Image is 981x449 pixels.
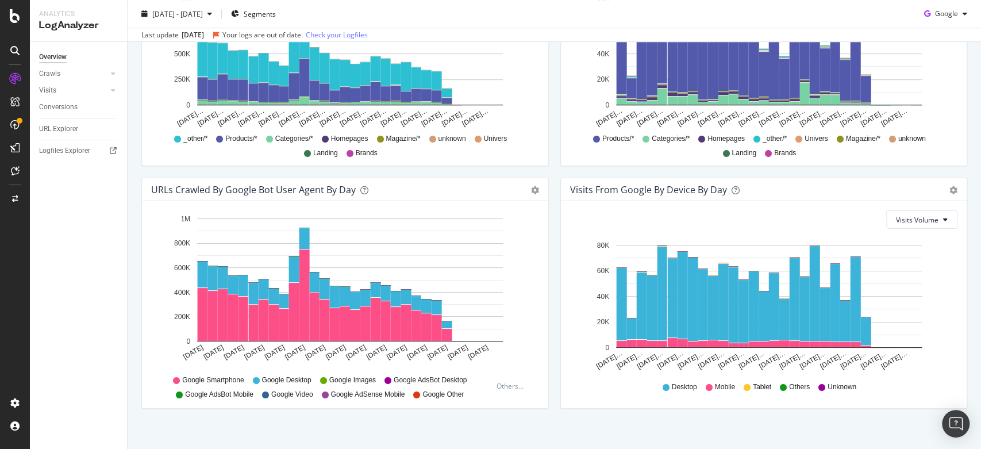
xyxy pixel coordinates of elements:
[60,68,88,75] div: Dominio
[329,375,376,385] span: Google Images
[732,148,756,158] span: Landing
[39,51,119,63] a: Overview
[39,9,118,19] div: Analytics
[271,390,313,400] span: Google Video
[570,184,727,195] div: Visits From Google By Device By Day
[39,123,78,135] div: URL Explorer
[39,51,67,63] div: Overview
[18,30,28,39] img: website_grey.svg
[422,390,464,400] span: Google Other
[174,264,190,272] text: 600K
[356,148,378,158] span: Brands
[226,5,280,23] button: Segments
[306,30,368,40] a: Check your Logfiles
[141,30,368,40] div: Last update
[39,85,56,97] div: Visits
[394,375,467,385] span: Google AdsBot Desktop
[180,215,190,223] text: 1M
[324,343,347,361] text: [DATE]
[262,375,311,385] span: Google Desktop
[605,344,609,352] text: 0
[39,101,78,113] div: Conversions
[39,19,118,32] div: LogAnalyzer
[304,343,327,361] text: [DATE]
[597,75,609,83] text: 20K
[446,343,469,361] text: [DATE]
[426,343,449,361] text: [DATE]
[185,390,253,400] span: Google AdsBot Mobile
[531,186,539,194] div: gear
[48,67,57,76] img: tab_domain_overview_orange.svg
[386,134,420,144] span: Magazine/*
[116,67,125,76] img: tab_keywords_by_traffic_grey.svg
[597,50,609,58] text: 40K
[39,68,60,80] div: Crawls
[32,18,56,28] div: v 4.0.25
[174,313,190,321] text: 200K
[920,5,972,23] button: Google
[602,134,634,144] span: Products/*
[652,134,690,144] span: Categories/*
[330,390,405,400] span: Google AdSense Mobile
[365,343,388,361] text: [DATE]
[331,134,368,144] span: Homepages
[183,134,207,144] span: _other/*
[898,134,926,144] span: unknown
[39,145,119,157] a: Logfiles Explorer
[484,134,507,144] span: Univers
[152,9,203,18] span: [DATE] - [DATE]
[283,343,306,361] text: [DATE]
[18,18,28,28] img: logo_orange.svg
[438,134,466,144] span: unknown
[896,215,938,225] span: Visits Volume
[222,30,303,40] div: Your logs are out of date.
[39,101,119,113] a: Conversions
[597,293,609,301] text: 40K
[225,134,257,144] span: Products/*
[182,375,244,385] span: Google Smartphone
[846,134,880,144] span: Magazine/*
[39,68,107,80] a: Crawls
[275,134,313,144] span: Categories/*
[182,30,204,40] div: [DATE]
[182,343,205,361] text: [DATE]
[753,382,771,392] span: Tablet
[597,241,609,250] text: 80K
[935,9,958,18] span: Google
[186,101,190,109] text: 0
[174,50,190,58] text: 500K
[202,343,225,361] text: [DATE]
[715,382,735,392] span: Mobile
[243,343,266,361] text: [DATE]
[30,30,129,39] div: Dominio: [DOMAIN_NAME]
[39,123,119,135] a: URL Explorer
[128,68,191,75] div: Keyword (traffico)
[174,75,190,83] text: 250K
[789,382,810,392] span: Others
[886,210,957,229] button: Visits Volume
[597,267,609,275] text: 60K
[137,5,217,23] button: [DATE] - [DATE]
[570,238,952,371] svg: A chart.
[949,186,957,194] div: gear
[39,145,90,157] div: Logfiles Explorer
[313,148,338,158] span: Landing
[151,210,533,370] svg: A chart.
[672,382,697,392] span: Desktop
[828,382,856,392] span: Unknown
[385,343,408,361] text: [DATE]
[244,9,276,18] span: Segments
[467,343,490,361] text: [DATE]
[174,289,190,297] text: 400K
[605,101,609,109] text: 0
[597,318,609,326] text: 20K
[151,184,356,195] div: URLs Crawled by Google bot User Agent By Day
[174,240,190,248] text: 800K
[344,343,367,361] text: [DATE]
[39,85,107,97] a: Visits
[406,343,429,361] text: [DATE]
[222,343,245,361] text: [DATE]
[707,134,745,144] span: Homepages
